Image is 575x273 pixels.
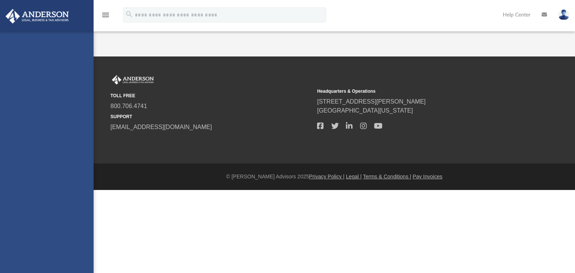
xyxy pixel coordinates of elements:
[125,10,133,18] i: search
[413,174,442,180] a: Pay Invoices
[94,173,575,181] div: © [PERSON_NAME] Advisors 2025
[309,174,345,180] a: Privacy Policy |
[3,9,71,24] img: Anderson Advisors Platinum Portal
[317,98,426,105] a: [STREET_ADDRESS][PERSON_NAME]
[110,124,212,130] a: [EMAIL_ADDRESS][DOMAIN_NAME]
[558,9,569,20] img: User Pic
[363,174,411,180] a: Terms & Conditions |
[110,92,312,99] small: TOLL FREE
[110,103,147,109] a: 800.706.4741
[317,107,413,114] a: [GEOGRAPHIC_DATA][US_STATE]
[101,10,110,19] i: menu
[317,88,518,95] small: Headquarters & Operations
[346,174,362,180] a: Legal |
[101,14,110,19] a: menu
[110,75,155,85] img: Anderson Advisors Platinum Portal
[110,113,312,120] small: SUPPORT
